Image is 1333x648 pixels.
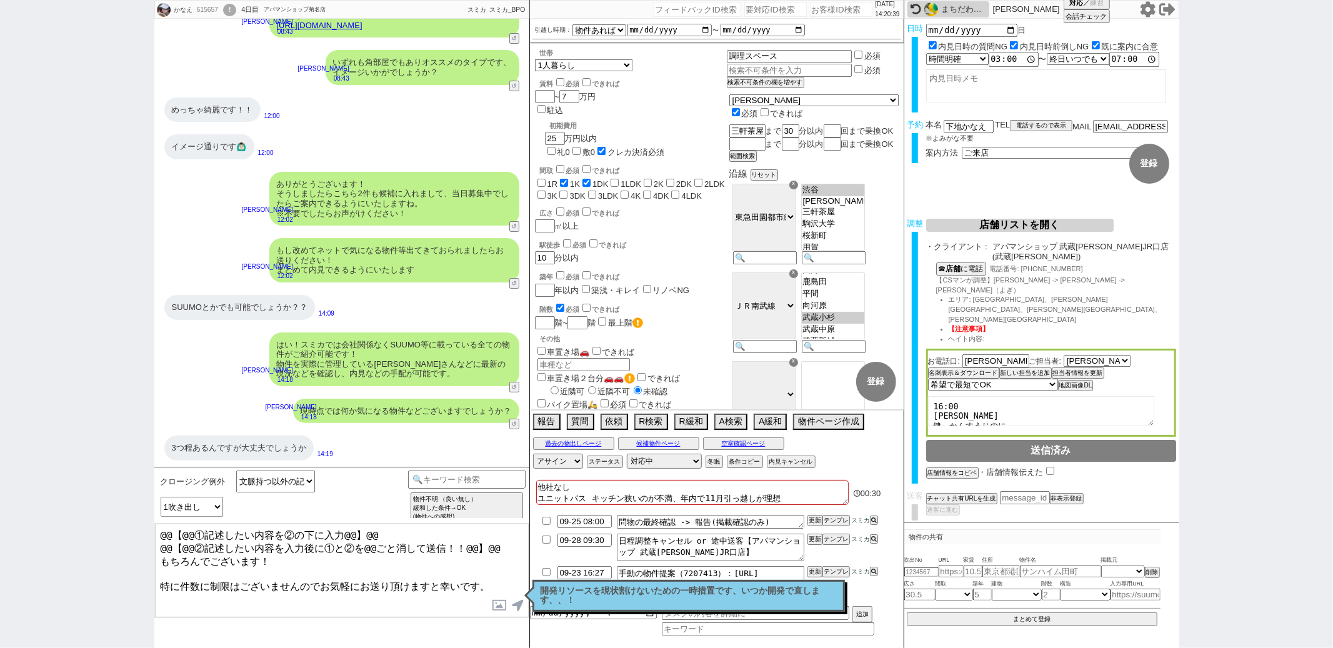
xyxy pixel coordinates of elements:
span: スミカ [850,568,870,575]
div: めっちゃ綺麗です！！ [164,97,261,122]
label: できれば [580,273,620,281]
div: まで 分以内 [729,124,899,138]
span: 【注意事項】 [949,325,990,332]
div: ☓ [789,181,798,189]
span: 築年 [973,579,992,589]
span: 建物 [992,579,1042,589]
button: 候補物件ページ [618,437,699,450]
label: できれば [580,306,620,313]
label: 1R [547,179,558,189]
div: まちだわかな [941,4,986,14]
div: 年以内 [535,269,727,297]
label: 1K [570,179,580,189]
span: 案内方法 [926,148,959,157]
input: タスクの内容を詳細に [662,606,849,620]
span: 00:30 [861,489,881,498]
input: 🔍 [802,340,866,353]
button: 更新 [807,515,822,526]
label: 2DK [676,179,692,189]
div: はい！スミカでは会社関係なくSUUMO等に載っている全ての物件がご紹介可能です！ 物件を実際に管理している[PERSON_NAME]さんなどに最新の現況などを確認し、内見などの手配が可能です。 [269,332,519,386]
input: 車種など [537,358,630,371]
button: 空室確認ページ [703,437,784,450]
span: ※よみがな不要 [926,134,974,142]
span: 送客 [907,491,923,501]
label: できれば [627,400,672,409]
button: A緩和 [754,414,787,430]
input: 🔍 [733,340,797,353]
div: かなえ [172,5,193,15]
button: テンプレ [822,566,850,577]
button: 物件不明 （良い無し） 緩和した条件→OK (物件への感想) [411,492,524,524]
div: 初期費用 [550,121,664,131]
span: 吹出No [904,556,939,566]
span: 広さ [904,579,936,589]
option: 鹿島田 [802,276,864,288]
div: もし改めてネットで気になる物件等出てきておられましたらお送りください！ まとめて内見できるようにいたします [269,238,519,282]
span: URL [939,556,964,566]
span: 会話チェック [1066,12,1107,21]
div: 615657 [193,5,221,15]
div: 世帯 [540,49,727,58]
label: バイク置場🛵 [535,400,598,409]
option: 桜新町 [802,230,864,242]
input: 近隣不可 [588,386,596,394]
input: 🔍 [802,251,866,264]
input: message_id [1000,491,1050,504]
p: 物件の共有 [904,529,1161,544]
input: お電話口 [962,354,1029,367]
p: 14:18 [266,412,317,422]
div: 間取 [540,163,727,176]
label: できれば [580,80,620,87]
option: [PERSON_NAME][GEOGRAPHIC_DATA][PERSON_NAME] [802,196,864,206]
button: 送信済み [926,440,1176,462]
option: 平間 [802,288,864,300]
input: できれば [589,239,597,247]
option: 駒沢大学 [802,218,864,230]
span: 回まで乗換OK [841,139,894,149]
span: スミカ_BPO [489,6,526,13]
p: 12:02 [242,215,293,225]
p: 14:09 [319,309,334,319]
button: 更新 [807,566,822,577]
input: https://suumo.jp/chintai/jnc_000022489271 [1111,589,1161,601]
p: 12:02 [242,271,293,281]
label: 近隣不可 [585,387,631,396]
span: ご担当者: [1029,357,1061,366]
span: 家賃 [964,556,982,566]
button: ↺ [509,278,519,289]
label: できれば [635,374,680,383]
input: https://suumo.jp/chintai/jnc_000022489271 [939,566,964,577]
p: 14:19 [317,449,333,459]
input: できれば [582,78,591,86]
input: 30.5 [904,589,936,601]
span: 必須 [566,167,580,174]
input: できれば [637,373,646,381]
p: 開発リソースを現状割けないための一時措置です、いつか開発で直します、、！ [541,586,837,606]
span: 必須 [611,400,627,409]
div: ㎡以上 [535,206,727,232]
span: ・店舗情報伝えた [979,467,1044,477]
option: 武蔵新城 [802,336,864,347]
input: 東京都港区海岸３ [982,566,1020,577]
button: まとめて登録 [907,612,1158,626]
span: 必須 [566,273,580,281]
button: ↺ [509,33,519,44]
input: できれば [582,271,591,279]
label: 4LDK [681,191,702,201]
button: ☎店舗に電話 [936,262,986,276]
span: 必須 [566,306,580,313]
span: スミカ [467,6,486,13]
div: 階数 [540,302,727,314]
input: できれば [582,165,591,173]
span: 階数 [1042,579,1061,589]
p: [PERSON_NAME] [242,262,293,272]
label: できれば [580,209,620,217]
button: 追加 [852,606,872,622]
div: ☓ [789,358,798,367]
p: [PERSON_NAME] [242,205,293,215]
label: 内見日時の質問NG [939,42,1008,51]
button: 範囲検索 [729,151,757,162]
input: サンハイム田町 [1020,566,1101,577]
input: できれば [761,108,769,116]
label: 駐込 [547,106,564,115]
